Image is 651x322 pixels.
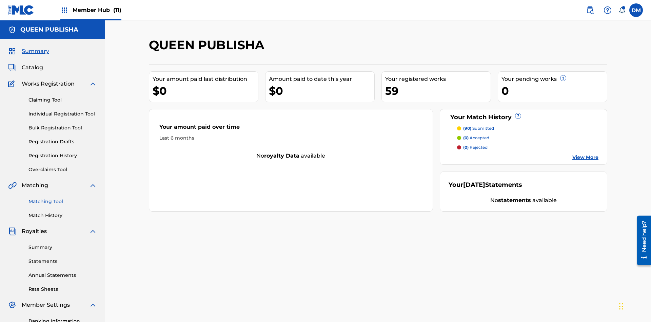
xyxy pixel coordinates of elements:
[20,26,78,34] h5: QUEEN PUBLISHA
[8,47,16,55] img: Summary
[8,26,16,34] img: Accounts
[28,124,97,131] a: Bulk Registration Tool
[28,286,97,293] a: Rate Sheets
[501,83,607,99] div: 0
[22,181,48,190] span: Matching
[149,37,268,53] h2: QUEEN PUBLISHA
[159,135,422,142] div: Last 6 months
[28,152,97,159] a: Registration History
[463,144,488,150] p: rejected
[463,135,469,140] span: (0)
[22,227,47,235] span: Royalties
[28,166,97,173] a: Overclaims Tool
[457,144,599,150] a: (0) rejected
[264,153,299,159] strong: royalty data
[8,227,16,235] img: Royalties
[632,213,651,269] iframe: Resource Center
[515,113,521,119] span: ?
[385,83,491,99] div: 59
[8,301,16,309] img: Member Settings
[60,6,68,14] img: Top Rightsholders
[8,64,16,72] img: Catalog
[113,7,121,13] span: (11)
[449,196,599,204] div: No available
[149,152,433,160] div: No available
[269,75,374,83] div: Amount paid to date this year
[28,138,97,145] a: Registration Drafts
[572,154,598,161] a: View More
[619,296,623,317] div: Drag
[8,80,17,88] img: Works Registration
[8,181,17,190] img: Matching
[89,181,97,190] img: expand
[629,3,643,17] div: User Menu
[385,75,491,83] div: Your registered works
[457,135,599,141] a: (0) accepted
[89,227,97,235] img: expand
[28,198,97,205] a: Matching Tool
[604,6,612,14] img: help
[560,75,566,81] span: ?
[22,47,49,55] span: Summary
[28,258,97,265] a: Statements
[8,47,49,55] a: SummarySummary
[449,113,599,122] div: Your Match History
[28,110,97,118] a: Individual Registration Tool
[617,289,651,322] iframe: Chat Widget
[22,301,70,309] span: Member Settings
[153,75,258,83] div: Your amount paid last distribution
[8,5,34,15] img: MLC Logo
[28,96,97,104] a: Claiming Tool
[586,6,594,14] img: search
[601,3,614,17] div: Help
[498,197,531,203] strong: statements
[153,83,258,99] div: $0
[463,181,485,189] span: [DATE]
[22,80,75,88] span: Works Registration
[28,272,97,279] a: Annual Statements
[501,75,607,83] div: Your pending works
[463,126,471,131] span: (90)
[457,125,599,131] a: (90) submitted
[449,180,522,190] div: Your Statements
[159,123,422,135] div: Your amount paid over time
[89,301,97,309] img: expand
[618,7,625,14] div: Notifications
[73,6,121,14] span: Member Hub
[269,83,374,99] div: $0
[463,145,469,150] span: (0)
[463,135,489,141] p: accepted
[8,64,43,72] a: CatalogCatalog
[463,125,494,131] p: submitted
[22,64,43,72] span: Catalog
[89,80,97,88] img: expand
[583,3,597,17] a: Public Search
[28,244,97,251] a: Summary
[28,212,97,219] a: Match History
